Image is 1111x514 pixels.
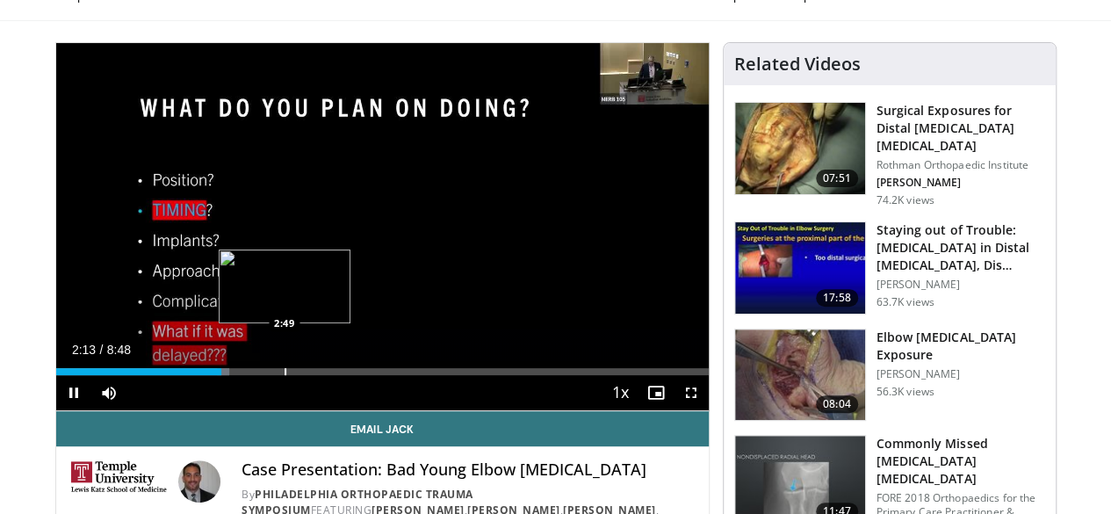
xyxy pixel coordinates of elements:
img: Avatar [178,460,220,503]
h3: Staying out of Trouble: [MEDICAL_DATA] in Distal [MEDICAL_DATA], Dis… [877,221,1045,274]
button: Enable picture-in-picture mode [638,375,674,410]
span: / [100,343,104,357]
span: 17:58 [816,289,858,307]
p: [PERSON_NAME] [877,367,1045,381]
span: 2:13 [72,343,96,357]
h3: Surgical Exposures for Distal [MEDICAL_DATA] [MEDICAL_DATA] [877,102,1045,155]
button: Fullscreen [674,375,709,410]
img: Q2xRg7exoPLTwO8X4xMDoxOjB1O8AjAz_1.150x105_q85_crop-smart_upscale.jpg [735,222,865,314]
span: 08:04 [816,395,858,413]
img: heCDP4pTuni5z6vX4xMDoxOjBrO-I4W8_11.150x105_q85_crop-smart_upscale.jpg [735,329,865,421]
video-js: Video Player [56,43,709,411]
h3: Elbow [MEDICAL_DATA] Exposure [877,329,1045,364]
img: 70322_0000_3.png.150x105_q85_crop-smart_upscale.jpg [735,103,865,194]
div: Progress Bar [56,368,709,375]
p: Rothman Orthopaedic Institute [877,158,1045,172]
a: 17:58 Staying out of Trouble: [MEDICAL_DATA] in Distal [MEDICAL_DATA], Dis… [PERSON_NAME] 63.7K v... [734,221,1045,315]
h4: Case Presentation: Bad Young Elbow [MEDICAL_DATA] [242,460,694,480]
button: Playback Rate [603,375,638,410]
h4: Related Videos [734,54,861,75]
p: 63.7K views [877,295,934,309]
button: Pause [56,375,91,410]
a: 07:51 Surgical Exposures for Distal [MEDICAL_DATA] [MEDICAL_DATA] Rothman Orthopaedic Institute [... [734,102,1045,207]
span: 07:51 [816,170,858,187]
p: 56.3K views [877,385,934,399]
button: Mute [91,375,126,410]
a: 08:04 Elbow [MEDICAL_DATA] Exposure [PERSON_NAME] 56.3K views [734,329,1045,422]
p: [PERSON_NAME] [877,278,1045,292]
span: 8:48 [107,343,131,357]
a: Email Jack [56,411,709,446]
p: [PERSON_NAME] [877,176,1045,190]
img: Philadelphia Orthopaedic Trauma Symposium [70,460,172,503]
p: 74.2K views [877,193,934,207]
h3: Commonly Missed [MEDICAL_DATA] [MEDICAL_DATA] [877,435,1045,488]
img: image.jpeg [219,250,350,323]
